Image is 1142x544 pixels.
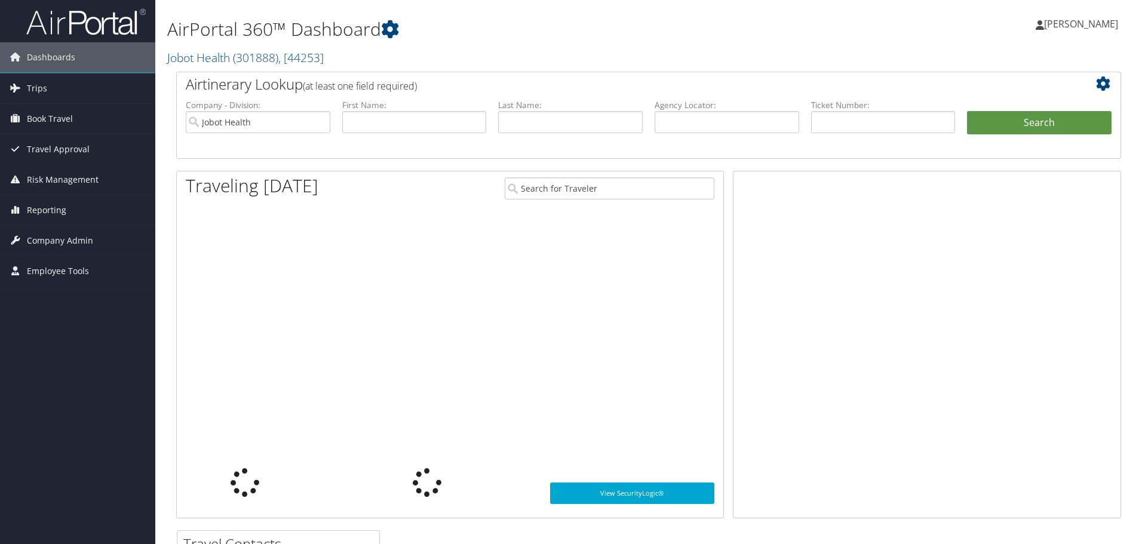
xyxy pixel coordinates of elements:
[27,104,73,134] span: Book Travel
[27,165,99,195] span: Risk Management
[1044,17,1118,30] span: [PERSON_NAME]
[550,482,714,504] a: View SecurityLogic®
[167,50,324,66] a: Jobot Health
[27,42,75,72] span: Dashboards
[505,177,714,199] input: Search for Traveler
[655,99,799,111] label: Agency Locator:
[26,8,146,36] img: airportal-logo.png
[342,99,487,111] label: First Name:
[967,111,1112,135] button: Search
[186,99,330,111] label: Company - Division:
[27,226,93,256] span: Company Admin
[303,79,417,93] span: (at least one field required)
[186,173,318,198] h1: Traveling [DATE]
[811,99,956,111] label: Ticket Number:
[27,73,47,103] span: Trips
[233,50,278,66] span: ( 301888 )
[27,256,89,286] span: Employee Tools
[1036,6,1130,42] a: [PERSON_NAME]
[498,99,643,111] label: Last Name:
[186,74,1033,94] h2: Airtinerary Lookup
[27,134,90,164] span: Travel Approval
[167,17,809,42] h1: AirPortal 360™ Dashboard
[278,50,324,66] span: , [ 44253 ]
[27,195,66,225] span: Reporting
